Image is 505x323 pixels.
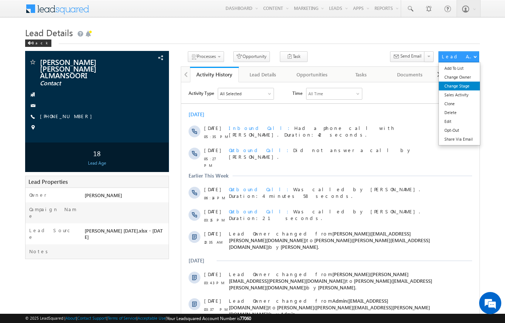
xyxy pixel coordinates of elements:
span: Processes [197,54,216,59]
span: [DATE] [23,104,40,110]
span: Lead Details [25,27,73,38]
span: Lead Owner changed from to by . [48,189,251,208]
a: About [65,316,76,320]
a: Tasks [337,67,386,82]
span: [PERSON_NAME]([EMAIL_ADDRESS][PERSON_NAME][DOMAIN_NAME]) [48,148,230,161]
a: Delete [439,108,480,117]
span: 06:14 PM [23,112,45,119]
label: Campaign Name [29,206,77,219]
span: Outbound Call [48,65,112,71]
span: [PHONE_NUMBER] [40,113,96,120]
span: [PERSON_NAME] [137,202,174,208]
a: Documents [386,67,434,82]
div: Activity History [196,71,233,78]
span: 05:27 PM [23,73,45,86]
span: © 2025 LeadSquared | | | | | [25,315,251,322]
label: Owner [29,192,47,198]
span: Activity Type [7,6,33,17]
span: [DATE] [23,65,40,71]
span: 03:15 PM [23,134,45,141]
div: Chat with us now [38,39,124,48]
a: Contact Support [77,316,106,320]
span: 77060 [240,316,251,321]
textarea: Type your message and hit 'Enter' [10,68,135,221]
div: Tasks [343,70,379,79]
span: Was called by [PERSON_NAME]. Duration:4 minutes 58 seconds. [48,104,239,117]
span: [DATE] [23,42,40,49]
a: Change Stage [439,82,480,90]
span: Your Leadsquared Account Number is [167,316,251,321]
span: [PERSON_NAME] [PERSON_NAME] ALMANSOORI [40,58,129,78]
span: 03:43 PM [23,197,45,204]
span: 05:35 PM [23,51,45,58]
span: Lead Owner changed from to by . [48,215,249,235]
span: Had a phone call with [PERSON_NAME]. Duration:42 seconds. [48,42,214,55]
span: Contact [40,80,129,87]
div: [DATE] [7,29,31,35]
a: Back [25,39,55,45]
div: All Time [127,8,142,15]
span: [DATE] [23,126,40,133]
span: [PERSON_NAME]([PERSON_NAME][EMAIL_ADDRESS][DOMAIN_NAME]) [48,155,249,168]
span: Time [111,6,121,17]
span: [DATE] [23,215,40,222]
span: [PERSON_NAME]([PERSON_NAME][EMAIL_ADDRESS][PERSON_NAME][DOMAIN_NAME]) [48,189,227,202]
div: Lead Details [245,70,281,79]
a: Change Owner [439,73,480,82]
span: [PERSON_NAME]([PERSON_NAME][EMAIL_ADDRESS][PERSON_NAME][DOMAIN_NAME]) [48,222,249,235]
a: Activity History [190,67,239,82]
span: [PERSON_NAME]([EMAIL_ADDRESS][PERSON_NAME][DOMAIN_NAME]) [48,195,251,208]
label: Notes [29,248,51,255]
div: Back [25,39,51,47]
span: Did not answer a call by [PERSON_NAME]. [48,65,231,78]
span: [PERSON_NAME] [99,161,137,168]
button: Task [280,51,308,62]
div: All Selected [39,8,60,15]
span: [DATE] [23,189,40,195]
button: Send Email [390,51,425,62]
div: [PERSON_NAME] [DATE].xlsx - [DATE] [83,227,169,244]
span: Admin([EMAIL_ADDRESS][DOMAIN_NAME]) [48,215,207,228]
span: Outbound Call [48,104,112,110]
button: Lead Actions [438,51,479,62]
span: Lead Properties [28,178,68,185]
button: Opportunity [233,51,270,62]
span: Outbound Call [48,126,112,132]
a: Share Via Email [439,135,480,144]
a: Sales Activity [439,90,480,99]
a: Add To List [439,64,480,73]
a: Clone [439,99,480,108]
label: Lead Source [29,227,77,240]
a: Opt-Out [439,126,480,135]
span: 10:35 AM [23,157,45,163]
span: 03:37 PM [23,224,45,230]
a: Terms of Service [108,316,136,320]
button: Processes [188,51,224,62]
span: Lead Owner changed from to by . [48,148,249,168]
div: Lead Actions [442,53,473,60]
span: [DATE] [23,148,40,155]
div: Lead Age [27,160,167,166]
span: Send Email [400,53,421,59]
a: Acceptable Use [138,316,166,320]
span: [PERSON_NAME] [85,192,122,198]
a: Edit [439,117,480,126]
a: Opportunities [288,67,337,82]
div: Minimize live chat window [121,4,139,21]
img: d_60004797649_company_0_60004797649 [13,39,31,48]
div: [DATE] [7,175,31,182]
div: Earlier This Week [7,90,47,97]
span: Inbound Call [48,42,113,49]
em: Start Chat [100,227,134,237]
span: Was called by [PERSON_NAME]. Duration:21 seconds. [48,126,239,139]
a: Lead Details [239,67,288,82]
div: Opportunities [294,70,330,79]
div: Documents [392,70,428,79]
span: Admin [99,228,114,235]
div: 18 [27,146,167,160]
div: All Selected [37,6,92,17]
